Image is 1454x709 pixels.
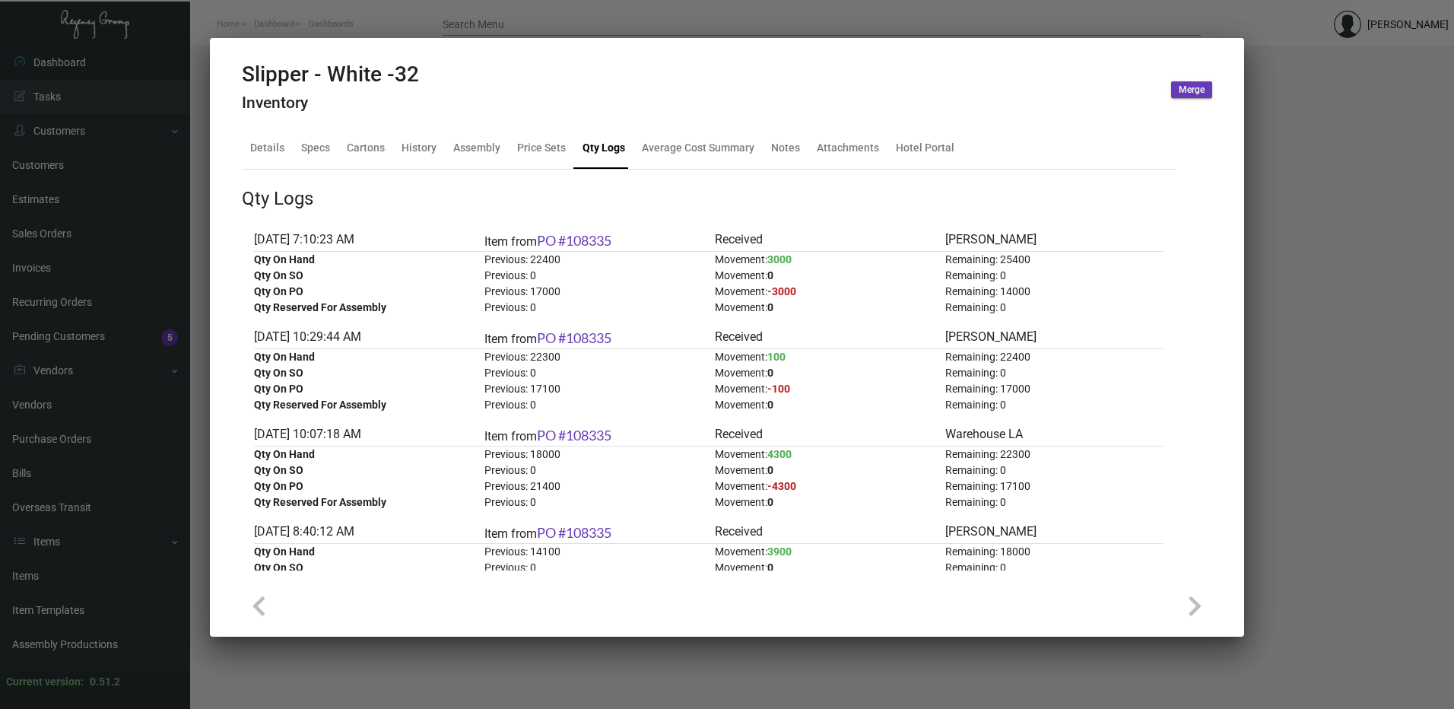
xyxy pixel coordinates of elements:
[715,523,933,543] div: Received
[945,284,1164,300] div: Remaining: 14000
[402,140,437,156] div: History
[715,349,933,365] div: Movement:
[453,140,500,156] div: Assembly
[767,464,773,476] span: 0
[642,140,754,156] div: Average Cost Summary
[945,365,1164,381] div: Remaining: 0
[484,328,703,348] div: Item from
[484,284,703,300] div: Previous: 17000
[767,285,796,297] span: -3000
[484,425,703,446] div: Item from
[1171,81,1212,98] button: Merge
[254,328,472,348] div: [DATE] 10:29:44 AM
[767,367,773,379] span: 0
[945,447,1164,463] div: Remaining: 22300
[537,232,611,249] a: PO #108335
[254,463,472,478] div: Qty On SO
[945,544,1164,560] div: Remaining: 18000
[254,365,472,381] div: Qty On SO
[715,544,933,560] div: Movement:
[484,463,703,478] div: Previous: 0
[945,463,1164,478] div: Remaining: 0
[1179,84,1205,97] span: Merge
[484,397,703,413] div: Previous: 0
[484,349,703,365] div: Previous: 22300
[254,381,472,397] div: Qty On PO
[254,252,472,268] div: Qty On Hand
[715,365,933,381] div: Movement:
[254,425,472,446] div: [DATE] 10:07:18 AM
[715,425,933,446] div: Received
[484,381,703,397] div: Previous: 17100
[484,252,703,268] div: Previous: 22400
[254,284,472,300] div: Qty On PO
[715,560,933,576] div: Movement:
[945,397,1164,413] div: Remaining: 0
[537,427,611,444] a: PO #108335
[767,269,773,281] span: 0
[254,349,472,365] div: Qty On Hand
[715,328,933,348] div: Received
[484,447,703,463] div: Previous: 18000
[767,545,792,558] span: 3900
[254,560,472,576] div: Qty On SO
[715,252,933,268] div: Movement:
[767,561,773,574] span: 0
[945,381,1164,397] div: Remaining: 17000
[242,62,419,87] h2: Slipper - White -32
[583,140,625,156] div: Qty Logs
[254,268,472,284] div: Qty On SO
[6,674,84,690] div: Current version:
[767,496,773,508] span: 0
[767,351,786,363] span: 100
[715,300,933,316] div: Movement:
[347,140,385,156] div: Cartons
[254,300,472,316] div: Qty Reserved For Assembly
[254,447,472,463] div: Qty On Hand
[715,268,933,284] div: Movement:
[771,140,800,156] div: Notes
[945,252,1164,268] div: Remaining: 25400
[484,560,703,576] div: Previous: 0
[242,94,419,113] h4: Inventory
[896,140,954,156] div: Hotel Portal
[767,301,773,313] span: 0
[715,381,933,397] div: Movement:
[242,185,313,212] div: Qty Logs
[254,397,472,413] div: Qty Reserved For Assembly
[484,523,703,543] div: Item from
[254,544,472,560] div: Qty On Hand
[537,524,611,541] a: PO #108335
[945,300,1164,316] div: Remaining: 0
[715,231,933,251] div: Received
[715,494,933,510] div: Movement:
[301,140,330,156] div: Specs
[945,328,1164,348] div: [PERSON_NAME]
[767,253,792,265] span: 3000
[945,231,1164,251] div: [PERSON_NAME]
[484,300,703,316] div: Previous: 0
[817,140,879,156] div: Attachments
[945,560,1164,576] div: Remaining: 0
[715,447,933,463] div: Movement:
[537,329,611,346] a: PO #108335
[90,674,120,690] div: 0.51.2
[484,231,703,251] div: Item from
[767,448,792,460] span: 4300
[517,140,566,156] div: Price Sets
[945,494,1164,510] div: Remaining: 0
[945,523,1164,543] div: [PERSON_NAME]
[767,383,790,395] span: -100
[945,349,1164,365] div: Remaining: 22400
[484,268,703,284] div: Previous: 0
[254,494,472,510] div: Qty Reserved For Assembly
[254,231,472,251] div: [DATE] 7:10:23 AM
[715,284,933,300] div: Movement:
[250,140,284,156] div: Details
[767,480,796,492] span: -4300
[254,523,472,543] div: [DATE] 8:40:12 AM
[484,365,703,381] div: Previous: 0
[484,544,703,560] div: Previous: 14100
[484,494,703,510] div: Previous: 0
[715,478,933,494] div: Movement:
